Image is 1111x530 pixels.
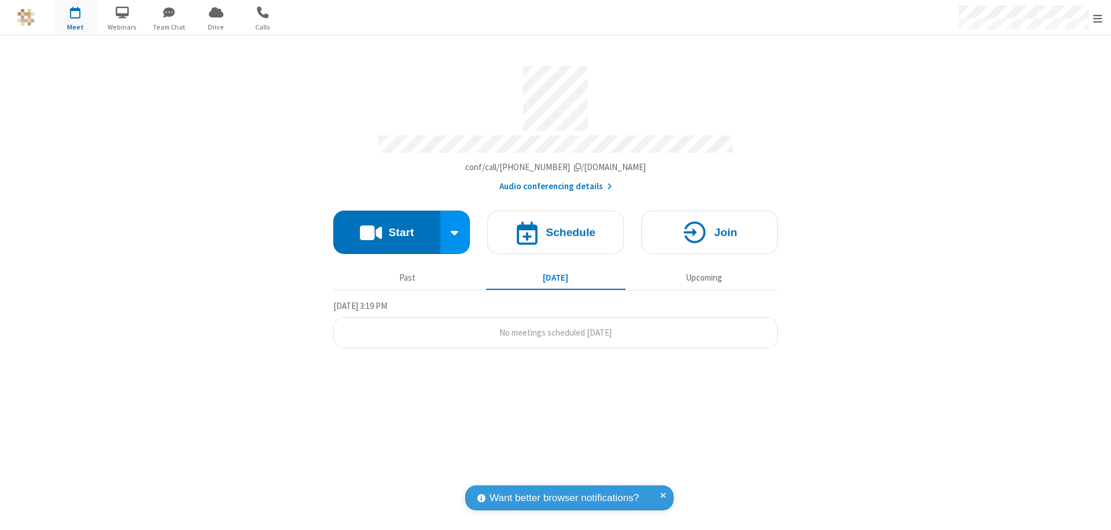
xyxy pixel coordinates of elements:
[333,300,387,311] span: [DATE] 3:19 PM
[499,180,612,193] button: Audio conferencing details
[486,267,626,289] button: [DATE]
[490,491,639,506] span: Want better browser notifications?
[465,161,646,172] span: Copy my meeting room link
[101,22,144,32] span: Webinars
[499,327,612,338] span: No meetings scheduled [DATE]
[241,22,285,32] span: Calls
[546,227,595,238] h4: Schedule
[54,22,97,32] span: Meet
[634,267,774,289] button: Upcoming
[194,22,238,32] span: Drive
[333,211,440,254] button: Start
[17,9,35,26] img: QA Selenium DO NOT DELETE OR CHANGE
[440,211,470,254] div: Start conference options
[465,161,646,174] button: Copy my meeting room linkCopy my meeting room link
[338,267,477,289] button: Past
[487,211,624,254] button: Schedule
[388,227,414,238] h4: Start
[333,299,778,349] section: Today's Meetings
[148,22,191,32] span: Team Chat
[641,211,778,254] button: Join
[714,227,737,238] h4: Join
[333,57,778,193] section: Account details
